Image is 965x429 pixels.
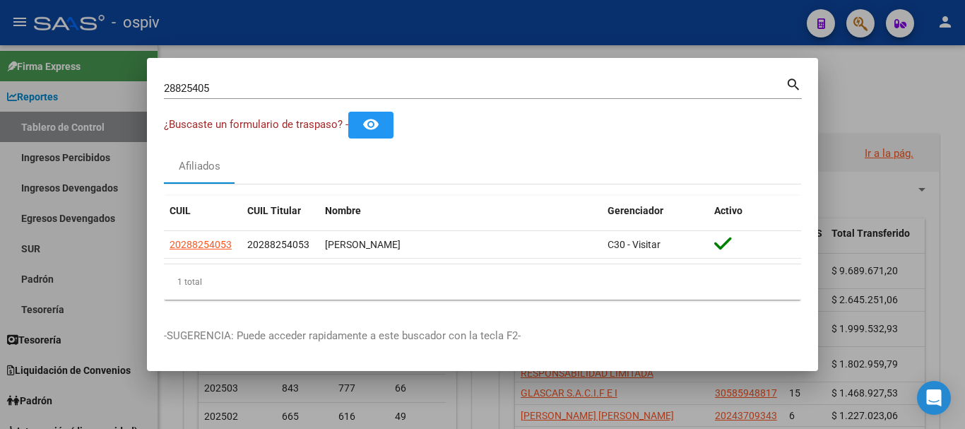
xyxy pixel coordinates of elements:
[164,118,348,131] span: ¿Buscaste un formulario de traspaso? -
[325,237,596,253] div: [PERSON_NAME]
[602,196,709,226] datatable-header-cell: Gerenciador
[608,205,663,216] span: Gerenciador
[608,239,661,250] span: C30 - Visitar
[247,239,309,250] span: 20288254053
[709,196,801,226] datatable-header-cell: Activo
[319,196,602,226] datatable-header-cell: Nombre
[179,158,220,175] div: Afiliados
[164,328,801,344] p: -SUGERENCIA: Puede acceder rapidamente a este buscador con la tecla F2-
[164,264,801,300] div: 1 total
[247,205,301,216] span: CUIL Titular
[786,75,802,92] mat-icon: search
[362,116,379,133] mat-icon: remove_red_eye
[170,205,191,216] span: CUIL
[917,381,951,415] div: Open Intercom Messenger
[164,196,242,226] datatable-header-cell: CUIL
[170,239,232,250] span: 20288254053
[714,205,742,216] span: Activo
[325,205,361,216] span: Nombre
[242,196,319,226] datatable-header-cell: CUIL Titular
